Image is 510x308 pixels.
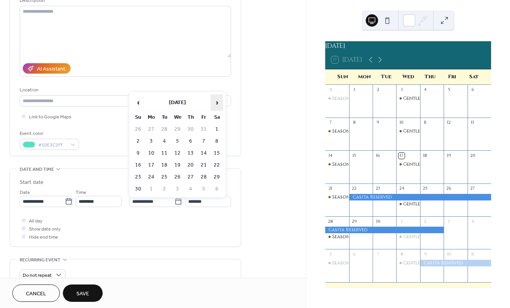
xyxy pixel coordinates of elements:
td: 3 [171,183,184,195]
td: 8 [211,136,223,147]
div: 15 [351,153,357,158]
div: 17 [399,153,404,158]
th: Fr [198,112,210,123]
span: Date and time [20,165,54,173]
div: 8 [351,120,357,126]
div: 20 [470,153,476,158]
div: 5 [328,251,333,257]
div: 10 [399,120,404,126]
div: 4 [470,219,476,224]
span: Time [76,189,86,197]
div: Seasonal Harmony Yoga [325,95,349,102]
div: Gentle Yoga [396,234,420,240]
div: Thu [419,69,441,85]
div: 6 [351,251,357,257]
div: 2 [375,87,381,93]
div: Tue [375,69,397,85]
td: 16 [132,160,144,171]
div: Sun [331,69,353,85]
th: Su [132,112,144,123]
td: 11 [158,148,171,159]
td: 28 [198,172,210,183]
td: 12 [171,148,184,159]
td: 26 [171,172,184,183]
th: We [171,112,184,123]
div: 9 [422,251,428,257]
div: 10 [446,251,452,257]
td: 4 [184,183,197,195]
td: 22 [211,160,223,171]
div: 28 [328,219,333,224]
span: Do not repeat [23,271,52,280]
td: 31 [198,124,210,135]
span: Hide end time [29,233,58,241]
div: 13 [470,120,476,126]
span: Date [20,189,30,197]
div: Sat [463,69,485,85]
div: 12 [446,120,452,126]
div: Seasonal Harmony Yoga [325,260,349,266]
div: 24 [399,186,404,192]
div: 18 [422,153,428,158]
div: 5 [446,87,452,93]
td: 1 [145,183,157,195]
span: Save [76,290,89,298]
td: 6 [211,183,223,195]
div: 9 [375,120,381,126]
div: Seasonal Harmony Yoga [325,128,349,135]
div: 11 [470,251,476,257]
span: All day [29,217,42,225]
td: 1 [211,124,223,135]
td: 5 [198,183,210,195]
div: Gentle Yoga [396,201,420,207]
td: 2 [158,183,171,195]
div: 11 [422,120,428,126]
td: 2 [132,136,144,147]
th: Mo [145,112,157,123]
button: AI Assistant [23,63,71,74]
div: 3 [399,87,404,93]
div: 7 [328,120,333,126]
td: 27 [184,172,197,183]
div: Mon [353,69,375,85]
div: Gentle Yoga [396,260,420,266]
td: 29 [171,124,184,135]
td: 30 [132,183,144,195]
div: 8 [399,251,404,257]
div: 26 [446,186,452,192]
div: 7 [375,251,381,257]
div: Seasonal Harmony Yoga [325,194,349,200]
div: 16 [375,153,381,158]
button: Cancel [12,284,60,302]
td: 20 [184,160,197,171]
div: Casita Reserved [325,227,444,233]
div: 6 [470,87,476,93]
div: 3 [446,219,452,224]
div: Location [20,86,230,94]
td: 9 [132,148,144,159]
td: 18 [158,160,171,171]
div: Gentle Yoga [403,234,435,240]
td: 3 [145,136,157,147]
div: 31 [328,87,333,93]
div: Gentle Yoga [396,161,420,168]
div: 2 [422,219,428,224]
span: Recurring event [20,256,61,264]
div: Seasonal Harmony Yoga [325,234,349,240]
td: 23 [132,172,144,183]
td: 14 [198,148,210,159]
div: Event color [20,130,78,138]
div: Seasonal Harmony Yoga [332,161,395,168]
td: 27 [145,124,157,135]
td: 19 [171,160,184,171]
div: 19 [446,153,452,158]
th: Sa [211,112,223,123]
td: 7 [198,136,210,147]
td: 13 [184,148,197,159]
div: Seasonal Harmony Yoga [332,260,395,266]
div: Seasonal Harmony Yoga [332,194,395,200]
div: Gentle Yoga [403,201,435,207]
div: Gentle Yoga [403,161,435,168]
div: Casita Reserved [349,194,491,200]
